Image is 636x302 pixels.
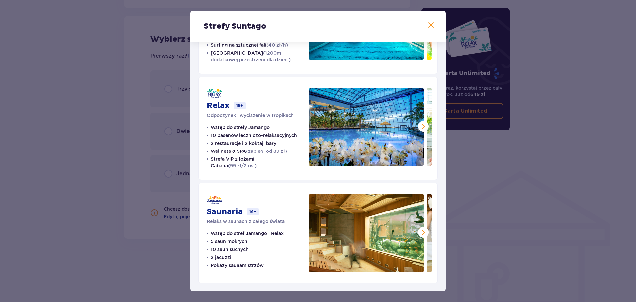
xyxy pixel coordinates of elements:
[211,148,287,154] p: Wellness & SPA
[309,88,424,166] img: Relax
[211,50,301,63] p: [GEOGRAPHIC_DATA]
[207,88,223,99] img: Relax logo
[211,238,247,245] p: 5 saun mokrych
[247,208,259,215] p: 16+
[207,218,285,225] p: Relaks w saunach z całego świata
[211,156,301,169] p: Strefa VIP z łożami Cabana
[309,194,424,272] img: Saunaria
[207,101,230,111] p: Relax
[246,149,287,154] span: (zabiegi od 89 zł)
[207,207,243,217] p: Saunaria
[207,112,294,119] p: Odpoczynek i wyciszenie w tropikach
[211,124,270,131] p: Wstęp do strefy Jamango
[228,163,257,168] span: (99 zł/2 os.)
[211,230,284,237] p: Wstęp do stref Jamango i Relax
[204,21,266,31] p: Strefy Suntago
[266,42,288,48] span: (40 zł/h)
[211,132,297,139] p: 10 basenów leczniczo-relaksacyjnych
[207,194,223,206] img: Saunaria logo
[234,102,246,109] p: 16+
[211,140,276,147] p: 2 restauracje i 2 koktajl bary
[211,42,288,48] p: Surfing na sztucznej fali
